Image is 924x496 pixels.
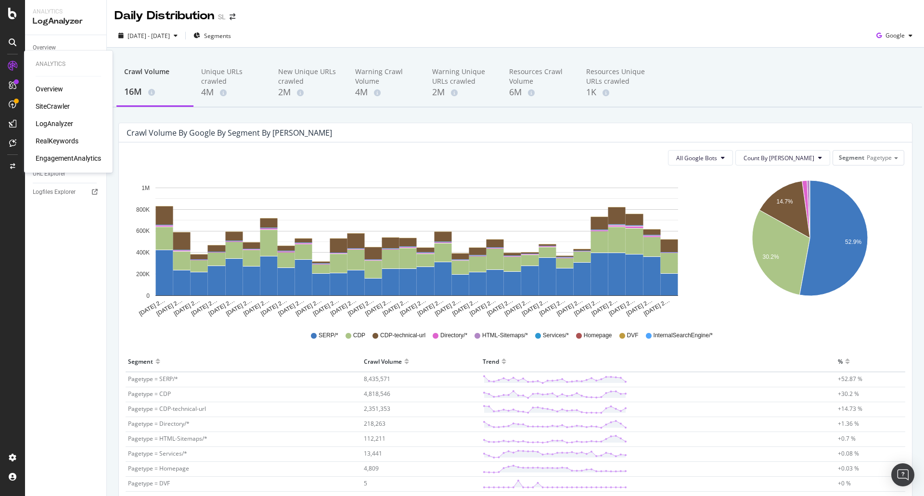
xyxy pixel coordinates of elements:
[146,293,150,299] text: 0
[891,463,914,486] div: Open Intercom Messenger
[201,86,263,99] div: 4M
[201,67,263,86] div: Unique URLs crawled
[483,354,499,369] div: Trend
[364,354,402,369] div: Crawl Volume
[278,86,340,99] div: 2M
[584,331,612,340] span: Homepage
[128,420,190,428] span: Pagetype = Directory/*
[128,434,207,443] span: Pagetype = HTML-Sitemaps/*
[586,67,648,86] div: Resources Unique URLs crawled
[838,420,859,428] span: +1.36 %
[509,86,571,99] div: 6M
[33,8,99,16] div: Analytics
[36,102,70,111] a: SiteCrawler
[136,206,150,213] text: 800K
[364,390,390,398] span: 4,818,546
[839,153,864,162] span: Segment
[364,464,379,472] span: 4,809
[763,254,779,260] text: 30.2%
[127,173,707,318] svg: A chart.
[838,405,862,413] span: +14.73 %
[319,331,338,340] span: SERP/*
[115,28,181,43] button: [DATE] - [DATE]
[33,16,99,27] div: LogAnalyzer
[873,28,916,43] button: Google
[128,449,187,458] span: Pagetype = Services/*
[735,150,830,165] button: Count By [PERSON_NAME]
[838,449,859,458] span: +0.08 %
[627,331,639,340] span: DVF
[124,67,186,85] div: Crawl Volume
[838,479,851,487] span: +0 %
[355,67,417,86] div: Warning Crawl Volume
[136,271,150,278] text: 200K
[141,185,150,191] text: 1M
[230,13,235,20] div: arrow-right-arrow-left
[204,32,231,40] span: Segments
[33,43,100,53] a: Overview
[218,12,226,22] div: SL
[364,375,390,383] span: 8,435,571
[128,375,178,383] span: Pagetype = SERP/*
[364,479,367,487] span: 5
[364,449,382,458] span: 13,441
[33,187,76,197] div: Logfiles Explorer
[432,67,494,86] div: Warning Unique URLs crawled
[36,60,101,68] div: Analytics
[128,405,206,413] span: Pagetype = CDP-technical-url
[838,390,859,398] span: +30.2 %
[432,86,494,99] div: 2M
[355,86,417,99] div: 4M
[509,67,571,86] div: Resources Crawl Volume
[845,239,861,246] text: 52.9%
[128,32,170,40] span: [DATE] - [DATE]
[33,169,100,179] a: URL Explorer
[717,173,902,318] svg: A chart.
[885,31,905,39] span: Google
[838,434,856,443] span: +0.7 %
[136,228,150,235] text: 600K
[838,375,862,383] span: +52.87 %
[128,354,153,369] div: Segment
[136,249,150,256] text: 400K
[36,136,78,146] a: RealKeywords
[586,86,648,99] div: 1K
[128,479,170,487] span: Pagetype = DVF
[364,434,385,443] span: 112,211
[867,153,892,162] span: Pagetype
[36,84,63,94] a: Overview
[353,331,365,340] span: CDP
[364,405,390,413] span: 2,351,353
[440,331,467,340] span: Directory/*
[777,198,793,205] text: 14.7%
[124,86,186,98] div: 16M
[838,354,843,369] div: %
[744,154,814,162] span: Count By Day
[33,187,100,197] a: Logfiles Explorer
[676,154,717,162] span: All Google Bots
[115,8,214,24] div: Daily Distribution
[128,390,171,398] span: Pagetype = CDP
[36,153,101,163] a: EngagementAnalytics
[190,28,235,43] button: Segments
[128,464,189,472] span: Pagetype = Homepage
[127,128,332,138] div: Crawl Volume by google by Segment by [PERSON_NAME]
[482,331,528,340] span: HTML-Sitemaps/*
[33,43,56,53] div: Overview
[364,420,385,428] span: 218,263
[543,331,569,340] span: Services/*
[278,67,340,86] div: New Unique URLs crawled
[380,331,425,340] span: CDP-technical-url
[36,119,73,128] a: LogAnalyzer
[33,169,65,179] div: URL Explorer
[668,150,733,165] button: All Google Bots
[654,331,713,340] span: InternalSearchEngine/*
[838,464,859,472] span: +0.03 %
